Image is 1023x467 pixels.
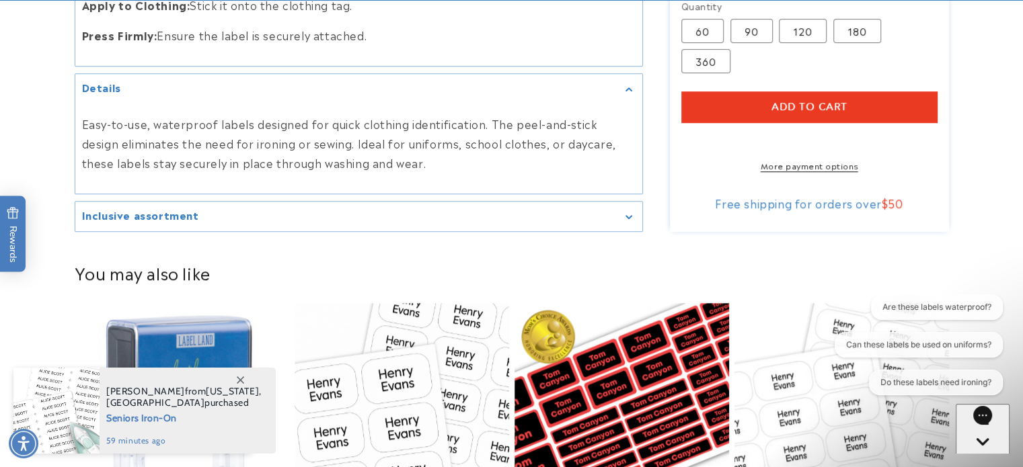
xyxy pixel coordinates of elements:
[206,385,259,397] span: [US_STATE]
[681,49,730,73] label: 360
[833,19,881,43] label: 180
[82,26,636,45] p: Ensure the label is securely attached.
[106,409,262,425] span: Seniors Iron-On
[681,19,724,43] label: 60
[681,196,937,210] div: Free shipping for orders over
[82,208,199,222] h2: Inclusive assortment
[771,101,847,113] span: Add to cart
[779,19,827,43] label: 120
[9,429,38,458] div: Accessibility Menu
[681,91,937,122] button: Add to cart
[82,114,636,172] p: Easy-to-use, waterproof labels designed for quick clothing identification. The peel-and-stick des...
[75,202,642,232] summary: Inclusive assortment
[75,262,949,283] h2: You may also like
[106,435,262,447] span: 59 minutes ago
[823,294,1010,407] iframe: Gorgias live chat conversation starters
[106,396,204,409] span: [GEOGRAPHIC_DATA]
[75,74,642,104] summary: Details
[82,27,157,43] strong: Press Firmly:
[681,159,937,171] a: More payment options
[730,19,773,43] label: 90
[82,81,121,94] h2: Details
[956,404,1010,454] iframe: Gorgias live chat messenger
[106,386,262,409] span: from , purchased
[882,195,888,211] span: $
[7,206,20,262] span: Rewards
[11,359,170,400] iframe: Sign Up via Text for Offers
[888,195,903,211] span: 50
